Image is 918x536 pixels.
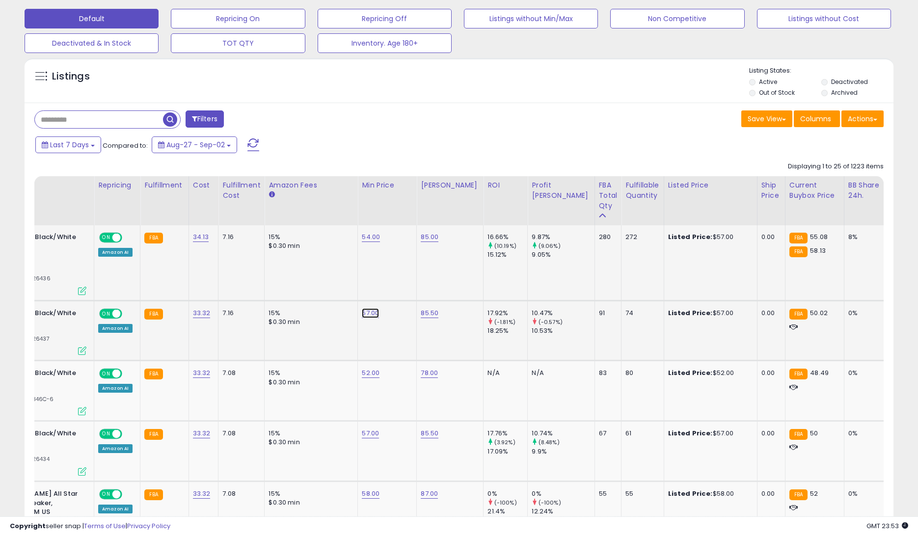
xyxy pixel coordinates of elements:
div: $57.00 [668,233,750,241]
div: Repricing [98,180,136,190]
small: FBA [144,369,162,379]
div: 272 [625,233,656,241]
div: 0% [848,369,881,377]
span: OFF [121,370,136,378]
div: $52.00 [668,369,750,377]
div: 7.08 [222,429,257,438]
div: 0% [487,489,527,498]
div: Cost [193,180,215,190]
div: BB Share 24h. [848,180,884,201]
p: Listing States: [749,66,893,76]
a: 57.00 [362,308,379,318]
div: 9.9% [532,447,594,456]
small: FBA [144,233,162,243]
button: Actions [841,110,884,127]
small: (-100%) [539,499,561,507]
div: 8% [848,233,881,241]
div: 18.25% [487,326,527,335]
div: Amazon AI [98,248,133,257]
span: OFF [121,430,136,438]
a: 87.00 [421,489,438,499]
div: Profit [PERSON_NAME] [532,180,590,201]
span: ON [100,370,112,378]
button: Listings without Cost [757,9,891,28]
div: Ship Price [761,180,781,201]
small: FBA [144,429,162,440]
small: Amazon Fees. [269,190,274,199]
div: $0.30 min [269,438,350,447]
strong: Copyright [10,521,46,531]
small: (-0.57%) [539,318,563,326]
button: Listings without Min/Max [464,9,598,28]
span: Last 7 Days [50,140,89,150]
div: 0.00 [761,233,778,241]
div: 80 [625,369,656,377]
div: Amazon AI [98,505,133,513]
a: 85.50 [421,308,438,318]
button: Inventory. Age 180+ [318,33,452,53]
div: $0.30 min [269,498,350,507]
button: Deactivated & In Stock [25,33,159,53]
div: [PERSON_NAME] [421,180,479,190]
small: (-100%) [494,499,517,507]
div: N/A [532,369,587,377]
span: 48.49 [810,368,829,377]
a: 33.32 [193,429,211,438]
div: 55 [625,489,656,498]
a: 54.00 [362,232,380,242]
button: Aug-27 - Sep-02 [152,136,237,153]
div: $0.30 min [269,378,350,387]
small: FBA [789,489,808,500]
div: Fulfillment [144,180,184,190]
div: 0% [848,489,881,498]
div: Current Buybox Price [789,180,840,201]
div: 15% [269,429,350,438]
a: 33.32 [193,368,211,378]
div: 15% [269,489,350,498]
span: ON [100,309,112,318]
div: 16.66% [487,233,527,241]
div: 91 [599,309,614,318]
b: Listed Price: [668,232,713,241]
div: 0.00 [761,429,778,438]
label: Out of Stock [759,88,795,97]
a: 78.00 [421,368,438,378]
button: Repricing On [171,9,305,28]
a: 85.50 [421,429,438,438]
button: Last 7 Days [35,136,101,153]
button: Default [25,9,159,28]
button: Non Competitive [610,9,744,28]
a: 34.13 [193,232,209,242]
button: Repricing Off [318,9,452,28]
div: 55 [599,489,614,498]
a: Terms of Use [84,521,126,531]
div: 15% [269,369,350,377]
small: FBA [789,369,808,379]
div: 21.4% [487,507,527,516]
div: Fulfillable Quantity [625,180,659,201]
button: Save View [741,110,792,127]
a: 33.32 [193,489,211,499]
span: 2025-09-10 23:53 GMT [866,521,908,531]
span: Compared to: [103,141,148,150]
span: Aug-27 - Sep-02 [166,140,225,150]
button: TOT QTY [171,33,305,53]
span: 50.02 [810,308,828,318]
div: Fulfillment Cost [222,180,260,201]
small: FBA [789,309,808,320]
div: 0.00 [761,369,778,377]
a: 52.00 [362,368,379,378]
small: (9.06%) [539,242,561,250]
b: Listed Price: [668,308,713,318]
div: 17.76% [487,429,527,438]
div: 10.53% [532,326,594,335]
a: 85.00 [421,232,438,242]
small: FBA [144,309,162,320]
div: $58.00 [668,489,750,498]
div: $0.30 min [269,318,350,326]
div: N/A [487,369,520,377]
small: (10.19%) [494,242,516,250]
div: Amazon AI [98,444,133,453]
div: 7.08 [222,369,257,377]
button: Columns [794,110,840,127]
